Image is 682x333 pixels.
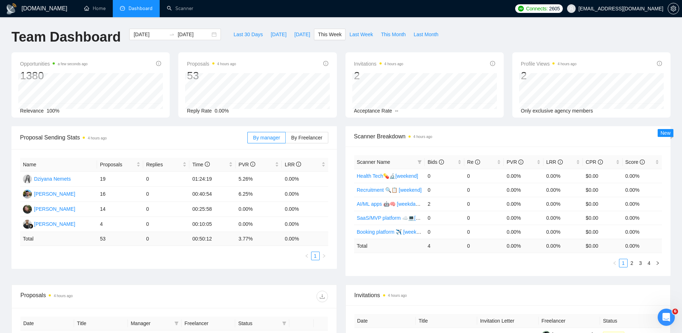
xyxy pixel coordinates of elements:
[20,317,74,330] th: Date
[189,172,236,187] td: 01:24:19
[623,211,662,225] td: 0.00%
[23,221,75,227] a: FG[PERSON_NAME]
[238,162,255,167] span: PVR
[187,69,236,82] div: 53
[178,30,210,38] input: End date
[546,159,563,165] span: LRR
[217,62,236,66] time: 4 hours ago
[526,5,547,13] span: Connects:
[23,220,32,229] img: FG
[521,60,577,68] span: Profile Views
[282,172,328,187] td: 0.00%
[558,160,563,165] span: info-circle
[187,108,212,114] span: Reply Rate
[54,294,73,298] time: 4 hours ago
[539,314,600,328] th: Freelancer
[658,309,675,326] iframe: Intercom live chat
[623,239,662,253] td: 0.00 %
[661,130,671,136] span: New
[58,62,87,66] time: a few seconds ago
[317,294,328,299] span: download
[318,30,342,38] span: This Week
[311,252,319,260] a: 1
[657,61,662,66] span: info-circle
[311,252,320,260] li: 1
[628,259,636,267] a: 2
[20,158,97,172] th: Name
[413,30,438,38] span: Last Month
[354,291,662,300] span: Invitations
[464,183,504,197] td: 0
[668,6,679,11] a: setting
[189,187,236,202] td: 00:40:54
[189,232,236,246] td: 00:50:12
[504,211,543,225] td: 0.00%
[543,239,583,253] td: 0.00 %
[215,108,229,114] span: 0.00%
[47,108,59,114] span: 100%
[583,197,622,211] td: $0.00
[357,229,429,235] a: Booking platform ✈️ [weekdays]
[143,232,189,246] td: 0
[282,202,328,217] td: 0.00%
[345,29,377,40] button: Last Week
[320,252,328,260] li: Next Page
[381,30,406,38] span: This Month
[417,160,422,164] span: filter
[100,161,135,168] span: Proposals
[6,3,17,15] img: logo
[464,225,504,239] td: 0
[425,239,464,253] td: 4
[97,158,143,172] th: Proposals
[623,225,662,239] td: 0.00%
[187,60,236,68] span: Proposals
[205,162,210,167] span: info-circle
[610,259,619,267] li: Previous Page
[653,259,662,267] button: right
[583,183,622,197] td: $0.00
[623,169,662,183] td: 0.00%
[97,187,143,202] td: 16
[354,108,392,114] span: Acceptance Rate
[425,183,464,197] td: 0
[128,317,182,330] th: Manager
[439,160,444,165] span: info-circle
[543,211,583,225] td: 0.00%
[583,225,622,239] td: $0.00
[619,259,628,267] li: 1
[316,291,328,302] button: download
[23,206,75,211] a: HH[PERSON_NAME]
[97,172,143,187] td: 19
[236,217,282,232] td: 0.00%
[146,161,181,168] span: Replies
[88,136,107,140] time: 4 hours ago
[20,108,44,114] span: Relevance
[174,321,179,325] span: filter
[464,239,504,253] td: 0
[20,232,97,246] td: Total
[521,108,593,114] span: Only exclusive agency members
[354,132,662,141] span: Scanner Breakdown
[521,69,577,82] div: 2
[281,318,288,329] span: filter
[253,135,280,141] span: By manager
[357,215,440,221] a: SaaS/MVP platform ☁️💻[weekdays]
[543,183,583,197] td: 0.00%
[34,190,75,198] div: [PERSON_NAME]
[23,191,75,196] a: AK[PERSON_NAME]
[296,162,301,167] span: info-circle
[314,29,345,40] button: This Week
[357,187,422,193] a: Recruitment 🔍📋 [weekend]
[464,169,504,183] td: 0
[169,32,175,37] span: swap-right
[625,159,645,165] span: Score
[167,5,193,11] a: searchScanner
[467,159,480,165] span: Re
[427,159,444,165] span: Bids
[143,158,189,172] th: Replies
[507,159,523,165] span: PVR
[233,30,263,38] span: Last 30 Days
[34,220,75,228] div: [PERSON_NAME]
[518,160,523,165] span: info-circle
